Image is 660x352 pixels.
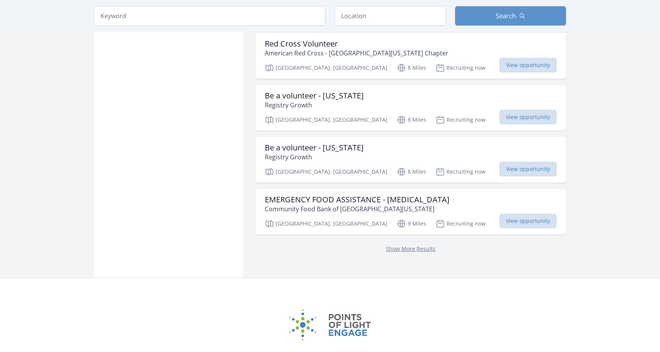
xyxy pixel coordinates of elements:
[499,162,557,176] span: View opportunity
[265,204,450,214] p: Community Food Bank of [GEOGRAPHIC_DATA][US_STATE]
[265,219,387,228] p: [GEOGRAPHIC_DATA], [GEOGRAPHIC_DATA]
[499,110,557,124] span: View opportunity
[397,219,426,228] p: 9 Miles
[265,39,448,48] h3: Red Cross Volunteer
[265,167,387,176] p: [GEOGRAPHIC_DATA], [GEOGRAPHIC_DATA]
[255,85,566,131] a: Be a volunteer - [US_STATE] Registry Growth [GEOGRAPHIC_DATA], [GEOGRAPHIC_DATA] 8 Miles Recruiti...
[436,167,486,176] p: Recruiting now
[455,6,566,26] button: Search
[265,91,364,100] h3: Be a volunteer - [US_STATE]
[255,33,566,79] a: Red Cross Volunteer American Red Cross - [GEOGRAPHIC_DATA][US_STATE] Chapter [GEOGRAPHIC_DATA], [...
[436,63,486,72] p: Recruiting now
[265,152,364,162] p: Registry Growth
[255,137,566,183] a: Be a volunteer - [US_STATE] Registry Growth [GEOGRAPHIC_DATA], [GEOGRAPHIC_DATA] 8 Miles Recruiti...
[386,245,436,252] a: Show More Results
[499,58,557,72] span: View opportunity
[436,115,486,124] p: Recruiting now
[265,195,450,204] h3: EMERGENCY FOOD ASSISTANCE - [MEDICAL_DATA]
[397,63,426,72] p: 8 Miles
[397,115,426,124] p: 8 Miles
[265,100,364,110] p: Registry Growth
[265,143,364,152] h3: Be a volunteer - [US_STATE]
[289,309,371,340] img: Points of Light Engage
[265,63,387,72] p: [GEOGRAPHIC_DATA], [GEOGRAPHIC_DATA]
[255,189,566,235] a: EMERGENCY FOOD ASSISTANCE - [MEDICAL_DATA] Community Food Bank of [GEOGRAPHIC_DATA][US_STATE] [GE...
[94,6,325,26] input: Keyword
[335,6,446,26] input: Location
[499,214,557,228] span: View opportunity
[397,167,426,176] p: 8 Miles
[265,48,448,58] p: American Red Cross - [GEOGRAPHIC_DATA][US_STATE] Chapter
[436,219,486,228] p: Recruiting now
[496,11,516,21] span: Search
[265,115,387,124] p: [GEOGRAPHIC_DATA], [GEOGRAPHIC_DATA]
